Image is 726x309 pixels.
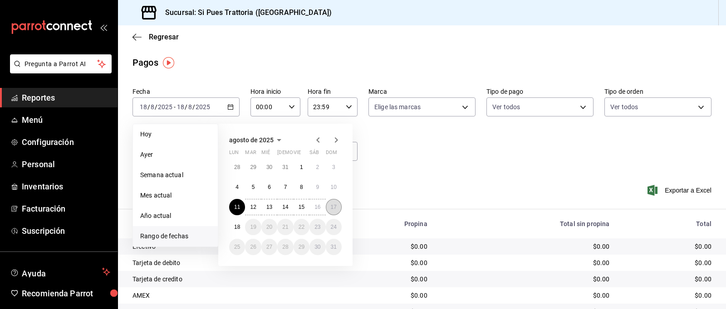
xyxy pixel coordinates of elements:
[234,164,240,170] abbr: 28 de julio de 2025
[229,135,285,145] button: agosto de 2025
[140,191,211,200] span: Mes actual
[266,164,272,170] abbr: 30 de julio de 2025
[442,291,610,300] div: $0.00
[22,114,110,126] span: Menú
[185,103,187,111] span: /
[624,291,711,300] div: $0.00
[250,224,256,230] abbr: 19 de agosto de 2025
[245,239,261,255] button: 26 de agosto de 2025
[300,164,303,170] abbr: 1 de agosto de 2025
[235,184,239,190] abbr: 4 de agosto de 2025
[624,275,711,284] div: $0.00
[140,130,211,139] span: Hoy
[22,136,110,148] span: Configuración
[245,199,261,215] button: 12 de agosto de 2025
[326,239,342,255] button: 31 de agosto de 2025
[266,204,272,210] abbr: 13 de agosto de 2025
[624,258,711,267] div: $0.00
[326,199,342,215] button: 17 de agosto de 2025
[147,103,150,111] span: /
[132,275,320,284] div: Tarjeta de credito
[299,244,304,250] abbr: 29 de agosto de 2025
[195,103,211,111] input: ----
[309,159,325,175] button: 2 de agosto de 2025
[261,150,270,159] abbr: miércoles
[282,164,288,170] abbr: 31 de julio de 2025
[331,224,337,230] abbr: 24 de agosto de 2025
[284,184,287,190] abbr: 7 de agosto de 2025
[277,159,293,175] button: 31 de julio de 2025
[132,56,158,69] div: Pagos
[157,103,173,111] input: ----
[132,33,179,41] button: Regresar
[22,158,110,170] span: Personal
[229,199,245,215] button: 11 de agosto de 2025
[624,242,711,251] div: $0.00
[250,204,256,210] abbr: 12 de agosto de 2025
[294,150,301,159] abbr: viernes
[442,275,610,284] div: $0.00
[250,88,300,95] label: Hora inicio
[10,54,112,73] button: Pregunta a Parrot AI
[309,150,319,159] abbr: sábado
[368,88,476,95] label: Marca
[234,224,240,230] abbr: 18 de agosto de 2025
[22,180,110,193] span: Inventarios
[261,239,277,255] button: 27 de agosto de 2025
[229,239,245,255] button: 25 de agosto de 2025
[150,103,155,111] input: --
[266,244,272,250] abbr: 27 de agosto de 2025
[308,88,358,95] label: Hora fin
[22,266,98,277] span: Ayuda
[331,184,337,190] abbr: 10 de agosto de 2025
[252,184,255,190] abbr: 5 de agosto de 2025
[277,150,331,159] abbr: jueves
[132,258,320,267] div: Tarjeta de debito
[177,103,185,111] input: --
[229,159,245,175] button: 28 de julio de 2025
[316,184,319,190] abbr: 9 de agosto de 2025
[374,102,421,111] span: Elige las marcas
[326,219,342,235] button: 24 de agosto de 2025
[277,239,293,255] button: 28 de agosto de 2025
[192,103,195,111] span: /
[139,103,147,111] input: --
[282,204,288,210] abbr: 14 de agosto de 2025
[624,220,711,227] div: Total
[140,211,211,221] span: Año actual
[294,239,309,255] button: 29 de agosto de 2025
[229,150,239,159] abbr: lunes
[314,204,320,210] abbr: 16 de agosto de 2025
[229,219,245,235] button: 18 de agosto de 2025
[188,103,192,111] input: --
[326,150,337,159] abbr: domingo
[335,242,427,251] div: $0.00
[604,88,711,95] label: Tipo de orden
[261,159,277,175] button: 30 de julio de 2025
[245,219,261,235] button: 19 de agosto de 2025
[229,179,245,195] button: 4 de agosto de 2025
[294,159,309,175] button: 1 de agosto de 2025
[261,179,277,195] button: 6 de agosto de 2025
[294,199,309,215] button: 15 de agosto de 2025
[163,57,174,68] button: Tooltip marker
[132,291,320,300] div: AMEX
[314,244,320,250] abbr: 30 de agosto de 2025
[6,66,112,75] a: Pregunta a Parrot AI
[277,219,293,235] button: 21 de agosto de 2025
[299,224,304,230] abbr: 22 de agosto de 2025
[649,185,711,196] button: Exportar a Excel
[282,224,288,230] abbr: 21 de agosto de 2025
[331,244,337,250] abbr: 31 de agosto de 2025
[140,150,211,159] span: Ayer
[234,244,240,250] abbr: 25 de agosto de 2025
[245,150,256,159] abbr: martes
[245,159,261,175] button: 29 de julio de 2025
[174,103,176,111] span: -
[309,179,325,195] button: 9 de agosto de 2025
[492,102,520,111] span: Ver todos
[294,179,309,195] button: 8 de agosto de 2025
[335,291,427,300] div: $0.00
[266,224,272,230] abbr: 20 de agosto de 2025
